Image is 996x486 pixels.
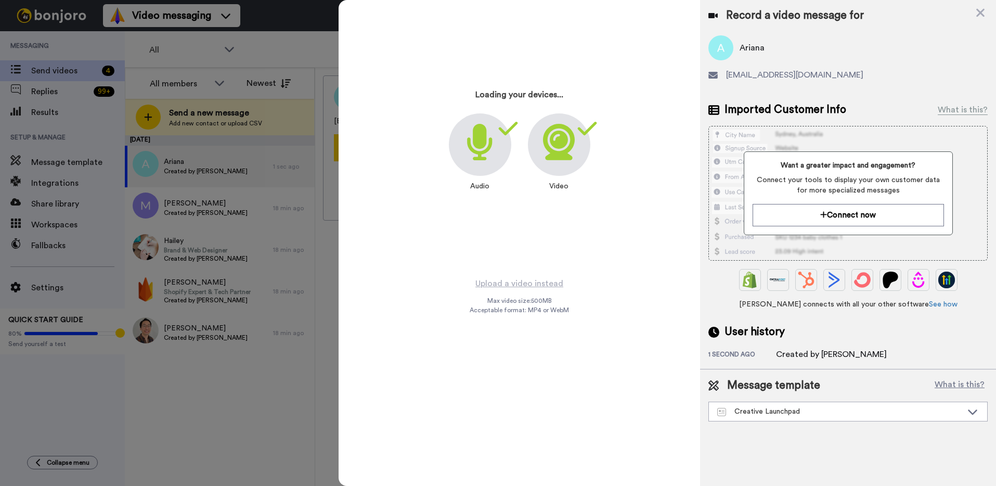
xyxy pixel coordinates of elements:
[725,324,785,340] span: User history
[753,175,944,196] span: Connect your tools to display your own customer data for more specialized messages
[487,297,552,305] span: Max video size: 500 MB
[465,176,495,197] div: Audio
[742,272,758,288] img: Shopify
[544,176,574,197] div: Video
[776,348,887,361] div: Created by [PERSON_NAME]
[938,272,955,288] img: GoHighLevel
[708,350,776,361] div: 1 second ago
[475,91,563,100] h3: Loading your devices...
[826,272,843,288] img: ActiveCampaign
[854,272,871,288] img: ConvertKit
[708,299,988,310] span: [PERSON_NAME] connects with all your other software
[798,272,814,288] img: Hubspot
[929,301,958,308] a: See how
[770,272,786,288] img: Ontraport
[472,277,566,290] button: Upload a video instead
[470,306,569,314] span: Acceptable format: MP4 or WebM
[932,378,988,393] button: What is this?
[882,272,899,288] img: Patreon
[753,160,944,171] span: Want a greater impact and engagement?
[910,272,927,288] img: Drip
[725,102,846,118] span: Imported Customer Info
[726,69,863,81] span: [EMAIL_ADDRESS][DOMAIN_NAME]
[717,408,726,416] img: Message-temps.svg
[938,104,988,116] div: What is this?
[717,406,962,417] div: Creative Launchpad
[753,204,944,226] button: Connect now
[727,378,820,393] span: Message template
